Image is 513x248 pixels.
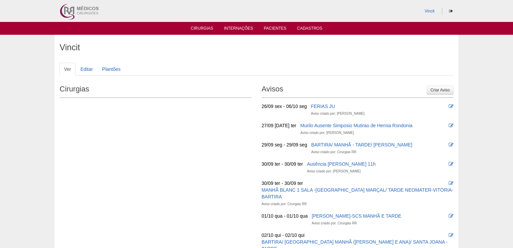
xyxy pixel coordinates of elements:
div: 30/09 ter - 30/09 ter [262,161,303,167]
a: Plantões [98,63,125,76]
div: 27/09 [DATE] ter [262,122,296,129]
a: Murilo Ausente Simposio Mutirao de Hernia Rondonia [300,123,412,128]
a: [PERSON_NAME]-SCS MANHÃ E TARDE [312,213,401,219]
i: Editar [449,142,453,147]
i: Editar [449,181,453,186]
i: Editar [449,123,453,128]
a: FERIAS JU [311,104,335,109]
a: Ver [60,63,75,76]
a: Ausência [PERSON_NAME] 11h [307,161,376,167]
a: Criar Aviso [427,86,453,94]
div: Aviso criado por: [PERSON_NAME] [311,110,365,117]
div: Aviso criado por: [PERSON_NAME] [307,168,361,175]
a: Editar [76,63,97,76]
div: Aviso criado por: [PERSON_NAME] [300,130,354,136]
i: Editar [449,162,453,166]
a: Internações [224,26,253,33]
div: 29/09 seg - 29/09 seg [262,141,307,148]
h2: Avisos [262,82,453,98]
div: 30/09 ter - 30/09 ter [262,180,303,187]
i: Editar [449,104,453,109]
div: 01/10 qua - 01/10 qua [262,213,308,219]
div: 26/09 sex - 06/10 seg [262,103,307,110]
a: Pacientes [264,26,286,33]
a: Vincit [425,9,435,13]
a: Cadastros [297,26,322,33]
a: BARTIRA/ MANHÃ - TARDE/ [PERSON_NAME] [311,142,412,147]
i: Editar [449,214,453,218]
i: Sair [449,9,453,13]
h1: Vincit [60,43,453,52]
div: Aviso criado por: Cirurgias RR [312,220,357,227]
div: Aviso criado por: Cirurgias RR [311,149,356,156]
div: Aviso criado por: Cirurgias RR [262,201,307,208]
a: Cirurgias [191,26,213,33]
i: Editar [449,233,453,238]
h2: Cirurgias [60,82,251,98]
a: MANHÃ BLANC 1 SALA -[GEOGRAPHIC_DATA] MARÇAL/ TARDE NEOMATER-VITÓRIA-BARTIRA [262,187,453,199]
div: 02/10 qui - 02/10 qui [262,232,305,239]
